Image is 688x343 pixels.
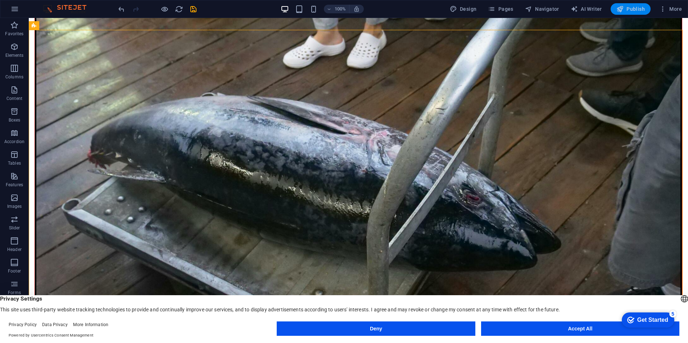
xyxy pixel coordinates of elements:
[189,5,198,13] i: Save (Ctrl+S)
[160,5,169,13] button: Click here to leave preview mode and continue editing
[447,3,480,15] button: Design
[7,203,22,209] p: Images
[488,5,513,13] span: Pages
[485,3,516,15] button: Pages
[4,139,24,145] p: Accordion
[659,5,682,13] span: More
[5,74,23,80] p: Columns
[324,5,349,13] button: 100%
[8,268,21,274] p: Footer
[9,225,20,231] p: Slider
[53,1,60,9] div: 5
[353,6,360,12] i: On resize automatically adjust zoom level to fit chosen device.
[21,8,52,14] div: Get Started
[6,96,22,101] p: Content
[616,5,645,13] span: Publish
[5,52,24,58] p: Elements
[41,5,95,13] img: Editor Logo
[6,4,58,19] div: Get Started 5 items remaining, 0% complete
[5,31,23,37] p: Favorites
[568,3,605,15] button: AI Writer
[6,182,23,188] p: Features
[9,117,21,123] p: Boxes
[8,290,21,296] p: Forms
[450,5,477,13] span: Design
[117,5,126,13] button: undo
[189,5,198,13] button: save
[571,5,602,13] span: AI Writer
[175,5,183,13] i: Reload page
[335,5,346,13] h6: 100%
[611,3,651,15] button: Publish
[656,3,685,15] button: More
[117,5,126,13] i: Undo: Change text (Ctrl+Z)
[525,5,559,13] span: Navigator
[175,5,183,13] button: reload
[8,160,21,166] p: Tables
[7,247,22,252] p: Header
[447,3,480,15] div: Design (Ctrl+Alt+Y)
[522,3,562,15] button: Navigator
